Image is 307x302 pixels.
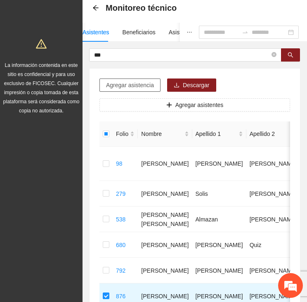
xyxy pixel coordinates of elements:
div: Asistencias [169,28,198,37]
div: Asistentes [83,28,109,37]
span: plus [166,102,172,109]
div: Minimizar ventana de chat en vivo [135,4,155,24]
td: [PERSON_NAME] [138,147,192,181]
td: [PERSON_NAME] [246,258,300,283]
a: 876 [116,293,125,300]
span: Monitoreo técnico [106,1,177,14]
th: Apellido 1 [192,121,246,147]
span: search [288,52,293,59]
a: 680 [116,242,125,248]
span: Agregar asistentes [175,100,224,109]
span: Apellido 1 [196,129,237,138]
th: Nombre [138,121,192,147]
span: Nombre [141,129,182,138]
span: La información contenida en este sitio es confidencial y para uso exclusivo de FICOSEC. Cualquier... [3,62,80,114]
td: [PERSON_NAME] [246,147,300,181]
td: Quiz [246,232,300,258]
a: 792 [116,267,125,274]
a: 279 [116,190,125,197]
td: [PERSON_NAME] [192,232,246,258]
td: [PERSON_NAME] [PERSON_NAME] [138,207,192,232]
span: close-circle [272,52,276,57]
th: Folio [113,121,138,147]
span: to [242,29,248,36]
span: Descargar [183,81,210,90]
td: Solis [192,181,246,207]
button: downloadDescargar [167,78,216,92]
span: Agregar asistencia [106,81,154,90]
span: swap-right [242,29,248,36]
button: ellipsis [180,23,199,42]
div: Chatee con nosotros ahora [43,42,139,53]
td: [PERSON_NAME] [246,181,300,207]
a: 538 [116,216,125,223]
span: Apellido 2 [250,129,291,138]
div: Beneficiarios [123,28,156,37]
span: warning [36,38,47,49]
span: arrow-left [92,5,99,11]
span: ellipsis [187,29,192,35]
button: search [281,48,300,62]
button: Agregar asistencia [99,78,161,92]
span: Folio [116,129,128,138]
td: [PERSON_NAME] [246,207,300,232]
td: [PERSON_NAME] [138,181,192,207]
span: download [174,82,179,89]
textarea: Escriba su mensaje y pulse “Intro” [4,208,157,237]
span: Estamos en línea. [48,102,114,185]
div: Back [92,5,99,12]
button: plusAgregar asistentes [99,98,290,112]
td: [PERSON_NAME] [192,258,246,283]
td: Almazan [192,207,246,232]
td: [PERSON_NAME] [138,258,192,283]
a: 98 [116,160,123,167]
td: [PERSON_NAME] [192,147,246,181]
th: Apellido 2 [246,121,300,147]
span: close-circle [272,51,276,59]
td: [PERSON_NAME] [138,232,192,258]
